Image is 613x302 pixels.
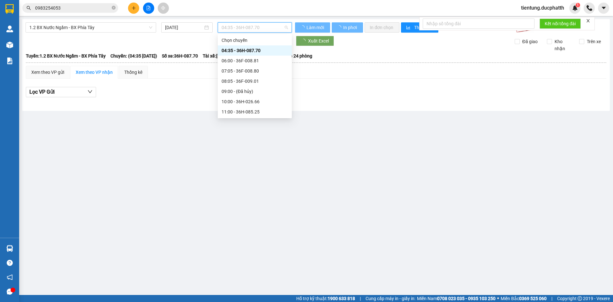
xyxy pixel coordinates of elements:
button: Lọc VP Gửi [26,87,96,97]
button: caret-down [598,3,609,14]
span: search [26,6,31,10]
div: 08:05 - 36F-009.01 [222,78,288,85]
button: In phơi [332,22,363,33]
span: Cung cấp máy in - giấy in: [366,295,415,302]
div: 11:00 - 36H-085.25 [222,108,288,115]
span: question-circle [7,260,13,266]
div: 06:00 - 36F-008.81 [222,57,288,64]
span: 1 [577,3,579,7]
strong: 0708 023 035 - 0935 103 250 [437,296,496,301]
span: bar-chart [406,25,412,30]
img: logo-vxr [5,4,14,14]
span: caret-down [601,5,607,11]
div: 09:00 - (Đã hủy) [222,88,288,95]
span: Kho nhận [552,38,574,52]
button: aim [158,3,169,14]
span: Số xe: 36H-087.70 [162,52,198,59]
span: | [360,295,361,302]
div: Chọn chuyến [222,37,288,44]
span: Làm mới [306,24,325,31]
input: 15/10/2025 [165,24,203,31]
input: Nhập số tổng đài [423,19,534,29]
div: 10:00 - 36H-026.66 [222,98,288,105]
img: phone-icon [587,5,592,11]
img: warehouse-icon [6,245,13,252]
span: Lọc VP Gửi [29,88,55,96]
span: aim [161,6,165,10]
sup: 1 [576,3,580,7]
span: message [7,289,13,295]
span: file-add [146,6,151,10]
button: Xuất Excel [296,36,334,46]
span: loading [300,25,306,30]
span: Thống kê [414,24,433,31]
button: file-add [143,3,154,14]
button: Làm mới [295,22,330,33]
span: notification [7,274,13,280]
span: Chuyến: (04:35 [DATE]) [110,52,157,59]
span: down [87,89,93,94]
span: plus [132,6,136,10]
div: Xem theo VP nhận [76,69,113,76]
span: Kết nối tổng đài [545,20,576,27]
span: tientung.ducphatth [516,4,569,12]
span: 04:35 - 36H-087.70 [222,23,288,32]
span: | [551,295,552,302]
input: Tìm tên, số ĐT hoặc mã đơn [35,4,110,12]
span: Miền Bắc [501,295,547,302]
div: Xem theo VP gửi [31,69,64,76]
span: Miền Nam [417,295,496,302]
img: warehouse-icon [6,42,13,48]
div: 04:35 - 36H-087.70 [222,47,288,54]
div: Chọn chuyến [218,35,292,45]
b: Tuyến: 1.2 BX Nước Ngầm - BX Phía Tây [26,53,106,58]
img: icon-new-feature [572,5,578,11]
button: In đơn chọn [365,22,399,33]
strong: 1900 633 818 [328,296,355,301]
span: close-circle [112,5,116,11]
img: solution-icon [6,58,13,64]
span: In phơi [343,24,358,31]
span: Tài xế: [PERSON_NAME] [203,52,250,59]
span: 1.2 BX Nước Ngầm - BX Phía Tây [29,23,152,32]
div: 07:05 - 36F-008.80 [222,67,288,74]
span: loading [337,25,342,30]
strong: 0369 525 060 [519,296,547,301]
span: close [586,19,590,23]
div: Thống kê [124,69,142,76]
button: Kết nối tổng đài [540,19,581,29]
span: ⚪️ [497,297,499,300]
button: bar-chartThống kê [401,22,438,33]
button: plus [128,3,139,14]
span: close-circle [112,6,116,10]
span: Trên xe [584,38,603,45]
img: warehouse-icon [6,26,13,32]
span: Hỗ trợ kỹ thuật: [296,295,355,302]
span: Đã giao [520,38,540,45]
span: copyright [578,296,582,301]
